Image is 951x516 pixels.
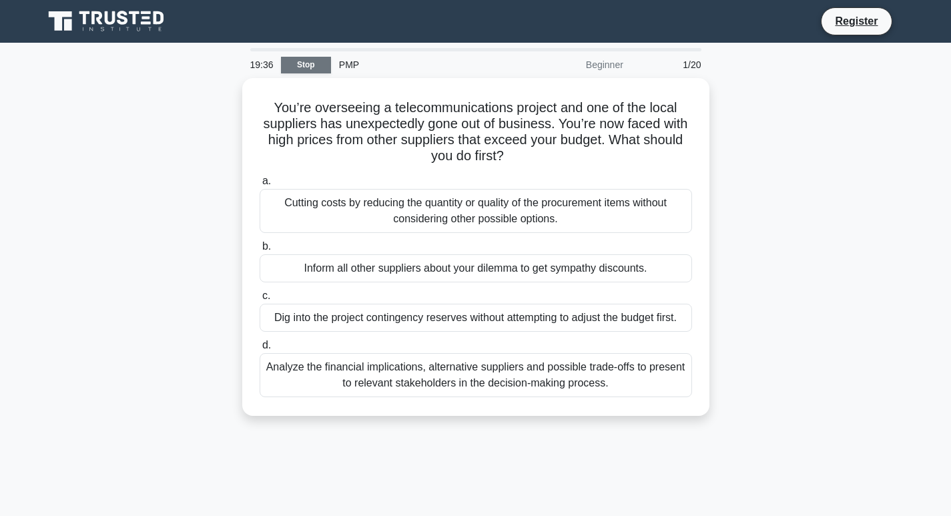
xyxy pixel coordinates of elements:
[515,51,631,78] div: Beginner
[260,189,692,233] div: Cutting costs by reducing the quantity or quality of the procurement items without considering ot...
[260,254,692,282] div: Inform all other suppliers about your dilemma to get sympathy discounts.
[242,51,281,78] div: 19:36
[631,51,709,78] div: 1/20
[262,240,271,252] span: b.
[262,175,271,186] span: a.
[262,290,270,301] span: c.
[281,57,331,73] a: Stop
[331,51,515,78] div: PMP
[260,304,692,332] div: Dig into the project contingency reserves without attempting to adjust the budget first.
[262,339,271,350] span: d.
[260,353,692,397] div: Analyze the financial implications, alternative suppliers and possible trade-offs to present to r...
[827,13,886,29] a: Register
[258,99,693,165] h5: You’re overseeing a telecommunications project and one of the local suppliers has unexpectedly go...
